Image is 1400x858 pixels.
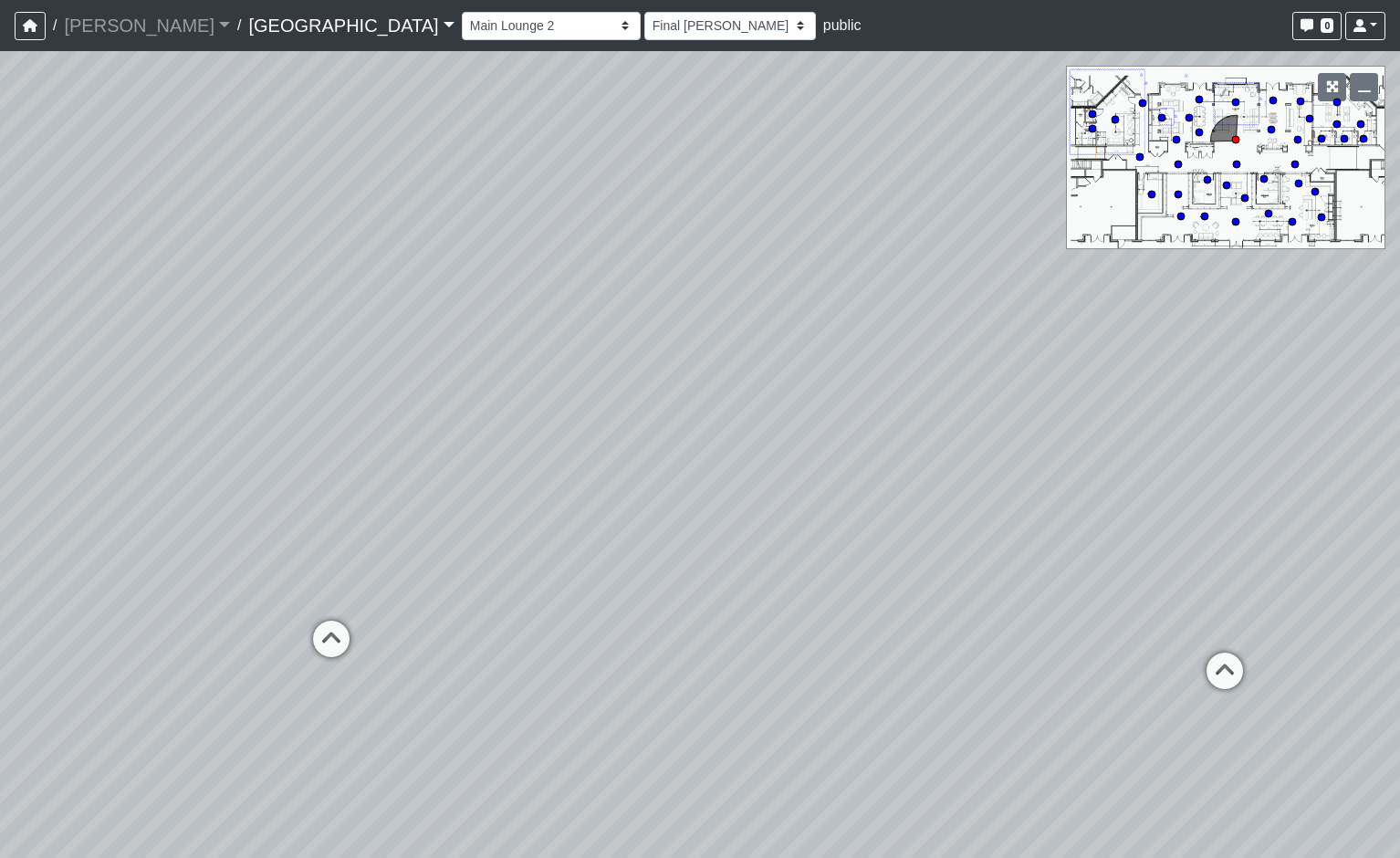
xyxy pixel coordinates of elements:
[64,7,230,44] a: [PERSON_NAME]
[823,17,862,33] span: public
[46,7,64,44] span: /
[248,7,454,44] a: [GEOGRAPHIC_DATA]
[230,7,248,44] span: /
[1321,18,1333,33] span: 0
[1292,12,1342,40] button: 0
